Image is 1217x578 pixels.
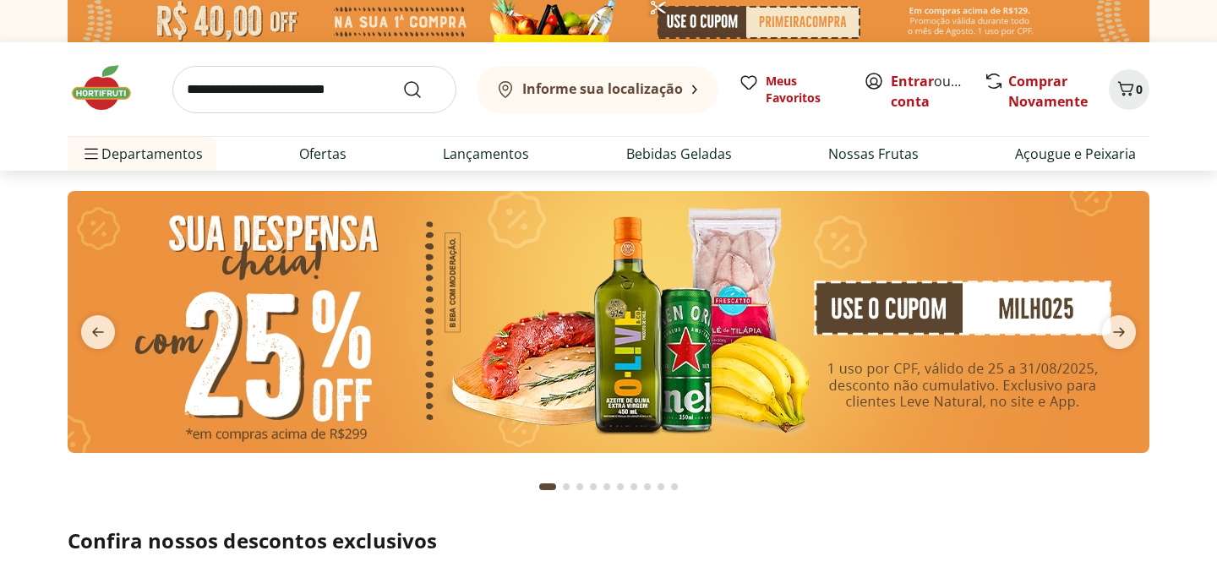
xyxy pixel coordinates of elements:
button: Informe sua localização [477,66,718,113]
img: cupom [68,191,1149,453]
input: search [172,66,456,113]
button: Go to page 7 from fs-carousel [627,466,641,507]
a: Nossas Frutas [828,144,919,164]
button: Carrinho [1109,69,1149,110]
img: Hortifruti [68,63,152,113]
button: Go to page 9 from fs-carousel [654,466,668,507]
button: Current page from fs-carousel [536,466,559,507]
button: Submit Search [402,79,443,100]
a: Açougue e Peixaria [1015,144,1136,164]
a: Entrar [891,72,934,90]
button: Go to page 10 from fs-carousel [668,466,681,507]
button: Menu [81,134,101,174]
span: ou [891,71,966,112]
button: Go to page 8 from fs-carousel [641,466,654,507]
a: Criar conta [891,72,984,111]
button: Go to page 5 from fs-carousel [600,466,614,507]
span: 0 [1136,81,1143,97]
span: Departamentos [81,134,203,174]
b: Informe sua localização [522,79,683,98]
a: Bebidas Geladas [626,144,732,164]
a: Comprar Novamente [1008,72,1088,111]
button: Go to page 4 from fs-carousel [587,466,600,507]
a: Ofertas [299,144,347,164]
button: previous [68,315,128,349]
button: Go to page 2 from fs-carousel [559,466,573,507]
h2: Confira nossos descontos exclusivos [68,527,1149,554]
span: Meus Favoritos [766,73,843,106]
a: Meus Favoritos [739,73,843,106]
button: Go to page 3 from fs-carousel [573,466,587,507]
button: next [1089,315,1149,349]
button: Go to page 6 from fs-carousel [614,466,627,507]
a: Lançamentos [443,144,529,164]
